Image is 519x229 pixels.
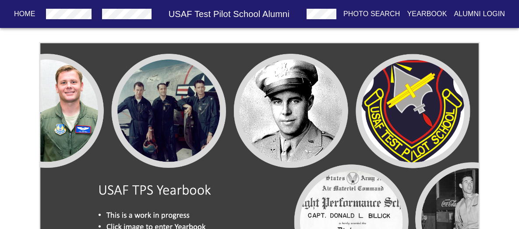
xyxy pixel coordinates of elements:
p: Photo Search [343,9,400,19]
p: Yearbook [407,9,447,19]
button: Alumni Login [451,6,509,22]
button: Yearbook [403,6,450,22]
h6: USAF Test Pilot School Alumni [155,7,303,21]
p: Alumni Login [454,9,505,19]
button: Photo Search [340,6,404,22]
button: Home [11,6,39,22]
p: Home [14,9,35,19]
